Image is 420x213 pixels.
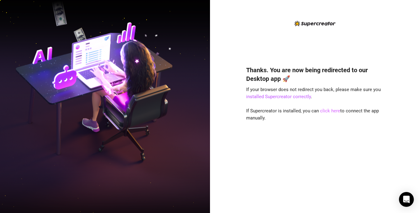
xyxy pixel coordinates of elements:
[246,87,381,100] span: If your browser does not redirect you back, please make sure you .
[294,21,336,26] img: logo-BBDzfeDw.svg
[399,192,414,207] div: Open Intercom Messenger
[246,94,311,99] a: installed Supercreator correctly
[320,108,340,114] a: click here
[246,66,384,83] h4: Thanks. You are now being redirected to our Desktop app 🚀
[246,108,379,121] span: If Supercreator is installed, you can to connect the app manually.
